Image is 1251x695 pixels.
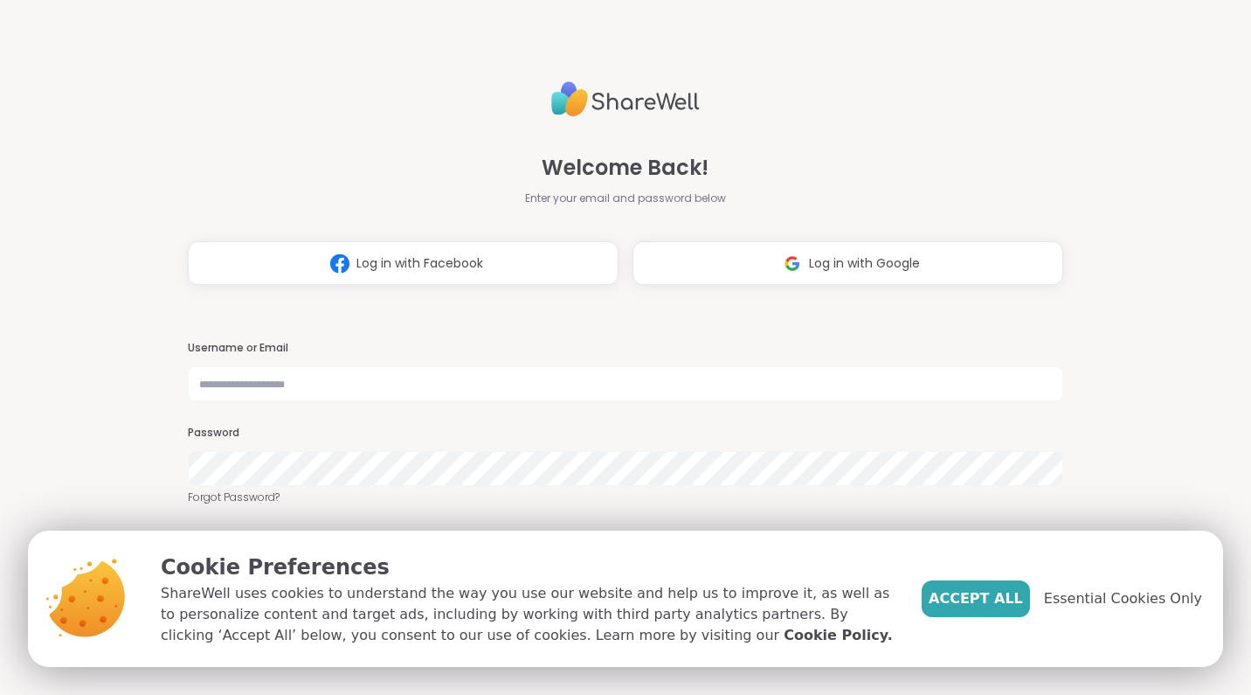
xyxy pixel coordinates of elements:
a: Cookie Policy. [784,625,892,646]
h3: Password [188,426,1063,441]
span: Welcome Back! [542,152,708,184]
img: ShareWell Logo [551,74,700,124]
span: Log in with Facebook [356,254,483,273]
a: Forgot Password? [188,490,1063,505]
button: Log in with Google [632,241,1063,285]
span: Log in with Google [809,254,920,273]
span: Enter your email and password below [525,191,726,206]
span: Accept All [929,588,1023,609]
h3: Username or Email [188,341,1063,356]
img: ShareWell Logomark [776,247,809,280]
button: Accept All [922,580,1030,617]
button: Log in with Facebook [188,241,619,285]
img: ShareWell Logomark [323,247,356,280]
p: Cookie Preferences [161,552,894,583]
p: ShareWell uses cookies to understand the way you use our website and help us to improve it, as we... [161,583,894,646]
span: Essential Cookies Only [1044,588,1202,609]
